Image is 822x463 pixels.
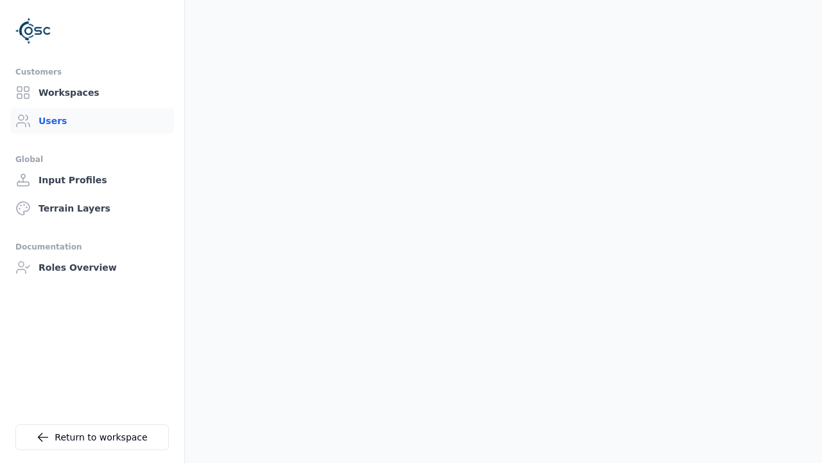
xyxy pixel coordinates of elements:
[10,255,174,280] a: Roles Overview
[10,108,174,134] a: Users
[15,64,169,80] div: Customers
[10,80,174,105] a: Workspaces
[10,195,174,221] a: Terrain Layers
[15,424,169,450] a: Return to workspace
[15,239,169,255] div: Documentation
[10,167,174,193] a: Input Profiles
[15,152,169,167] div: Global
[15,13,51,49] img: Logo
